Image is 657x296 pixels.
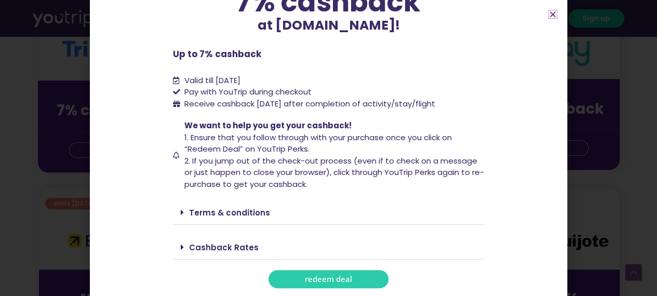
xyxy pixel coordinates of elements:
span: 2. If you jump out of the check-out process (even if to check on a message or just happen to clos... [184,155,484,190]
span: Receive cashback [DATE] after completion of activity/stay/flight [184,98,435,109]
span: Valid till [DATE] [184,75,240,86]
span: Pay with YouTrip during checkout [182,86,312,98]
span: We want to help you get your cashback! [184,120,352,131]
b: Up to 7% cashback [173,48,261,60]
a: Terms & conditions [189,207,270,218]
a: Cashback Rates [189,242,259,253]
div: Cashback Rates [173,235,485,260]
div: Terms & conditions [173,200,485,225]
span: 1. Ensure that you follow through with your purchase once you click on “Redeem Deal” on YouTrip P... [184,132,452,155]
a: Close [549,10,557,18]
a: redeem deal [269,270,388,288]
p: at [DOMAIN_NAME]! [173,16,485,35]
span: redeem deal [305,275,352,283]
